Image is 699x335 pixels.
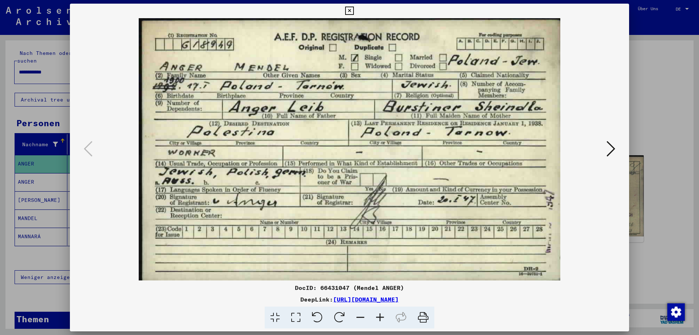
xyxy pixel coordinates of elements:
[667,303,685,321] img: Zustimmung ändern
[70,295,629,304] div: DeepLink:
[70,283,629,292] div: DocID: 66431047 (Mendel ANGER)
[95,18,604,280] img: 001.jpg
[333,296,399,303] a: [URL][DOMAIN_NAME]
